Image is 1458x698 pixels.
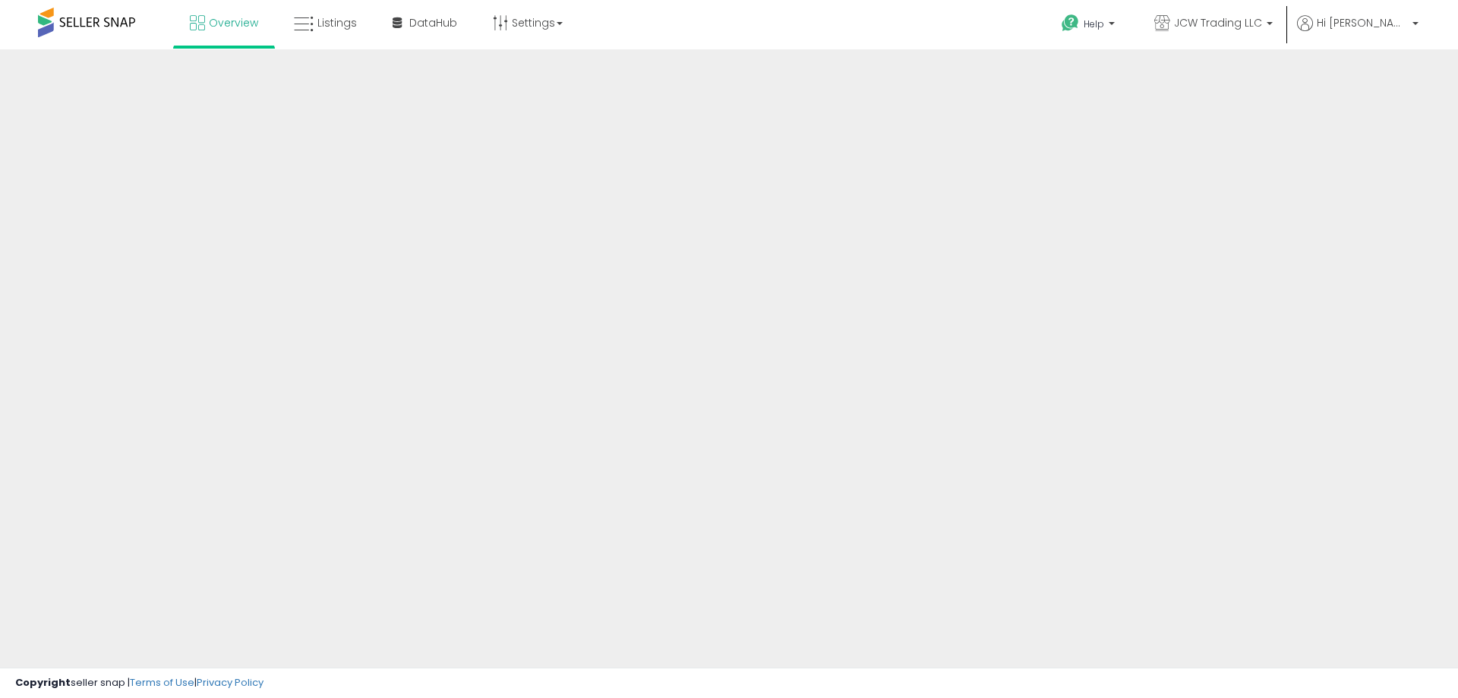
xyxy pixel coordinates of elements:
[1084,17,1104,30] span: Help
[1297,15,1419,49] a: Hi [PERSON_NAME]
[1049,2,1130,49] a: Help
[409,15,457,30] span: DataHub
[1317,15,1408,30] span: Hi [PERSON_NAME]
[130,675,194,690] a: Terms of Use
[1174,15,1262,30] span: JCW Trading LLC
[15,676,264,690] div: seller snap | |
[209,15,258,30] span: Overview
[317,15,357,30] span: Listings
[197,675,264,690] a: Privacy Policy
[15,675,71,690] strong: Copyright
[1061,14,1080,33] i: Get Help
